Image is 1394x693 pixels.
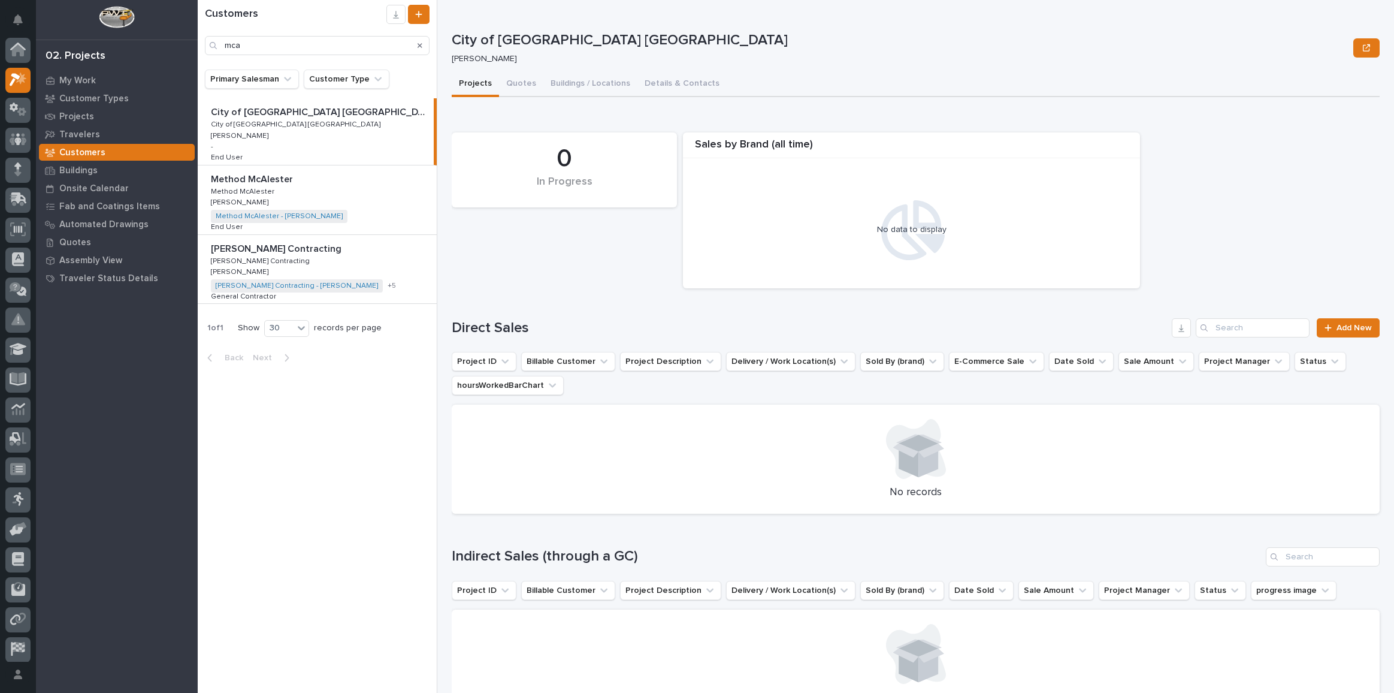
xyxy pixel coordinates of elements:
p: Quotes [59,237,91,248]
button: Billable Customer [521,352,615,371]
p: Projects [59,112,94,122]
p: [PERSON_NAME] [211,196,271,207]
h1: Indirect Sales (through a GC) [452,548,1261,565]
button: Date Sold [1049,352,1114,371]
a: City of [GEOGRAPHIC_DATA] [GEOGRAPHIC_DATA]City of [GEOGRAPHIC_DATA] [GEOGRAPHIC_DATA] City of [G... [198,98,437,165]
p: Traveler Status Details [59,273,158,284]
button: hoursWorkedBarChart [452,376,564,395]
p: Show [238,323,259,333]
p: 1 of 1 [198,314,233,343]
button: Buildings / Locations [543,72,637,97]
a: Buildings [36,161,198,179]
div: Sales by Brand (all time) [683,138,1140,158]
p: My Work [59,76,96,86]
a: Customers [36,143,198,161]
span: Back [217,352,243,363]
button: E-Commerce Sale [949,352,1044,371]
button: Sale Amount [1118,352,1194,371]
a: Add New [1317,318,1380,338]
div: 0 [472,144,657,174]
button: Project Manager [1099,581,1190,600]
button: Customer Type [304,70,389,89]
p: City of [GEOGRAPHIC_DATA] [GEOGRAPHIC_DATA] [211,118,383,129]
p: Onsite Calendar [59,183,129,194]
button: Details & Contacts [637,72,727,97]
button: Project Manager [1199,352,1290,371]
p: General Contractor [211,290,279,301]
p: Travelers [59,129,100,140]
button: Billable Customer [521,581,615,600]
img: Workspace Logo [99,6,134,28]
button: Status [1195,581,1246,600]
a: Method McAlesterMethod McAlester Method McAlesterMethod McAlester [PERSON_NAME][PERSON_NAME] Meth... [198,165,437,235]
p: End User [211,151,245,162]
button: Sold By (brand) [860,581,944,600]
a: My Work [36,71,198,89]
span: Add New [1336,324,1372,332]
a: Automated Drawings [36,215,198,233]
span: + 5 [388,282,396,290]
p: [PERSON_NAME] [452,54,1344,64]
button: Status [1295,352,1346,371]
a: Onsite Calendar [36,179,198,197]
p: Fab and Coatings Items [59,201,160,212]
a: Projects [36,107,198,125]
a: Quotes [36,233,198,251]
a: [PERSON_NAME] Contracting - [PERSON_NAME] [216,282,378,290]
input: Search [1196,318,1310,338]
button: Notifications [5,7,31,32]
p: End User [211,221,245,231]
button: progress image [1251,581,1336,600]
p: Customer Types [59,94,129,104]
h1: Customers [205,8,386,21]
button: Project ID [452,352,516,371]
p: City of [GEOGRAPHIC_DATA] [GEOGRAPHIC_DATA] [211,104,428,118]
div: No data to display [689,225,1134,235]
p: City of [GEOGRAPHIC_DATA] [GEOGRAPHIC_DATA] [452,32,1348,49]
p: [PERSON_NAME] Contracting [211,241,344,255]
p: Automated Drawings [59,219,149,230]
a: Customer Types [36,89,198,107]
button: Back [198,352,248,363]
a: Method McAlester - [PERSON_NAME] [216,212,343,221]
button: Sale Amount [1018,581,1094,600]
button: Project Description [620,352,721,371]
button: Quotes [499,72,543,97]
h1: Direct Sales [452,320,1167,337]
a: [PERSON_NAME] Contracting[PERSON_NAME] Contracting [PERSON_NAME] Contracting[PERSON_NAME] Contrac... [198,235,437,305]
a: Fab and Coatings Items [36,197,198,215]
p: Customers [59,147,105,158]
div: 02. Projects [46,50,105,63]
p: records per page [314,323,382,333]
button: Delivery / Work Location(s) [726,581,855,600]
a: Travelers [36,125,198,143]
p: Buildings [59,165,98,176]
button: Delivery / Work Location(s) [726,352,855,371]
button: Project ID [452,581,516,600]
p: No records [466,486,1365,499]
input: Search [1266,547,1380,567]
div: Notifications [15,14,31,34]
p: Method McAlester [211,171,295,185]
a: Traveler Status Details [36,269,198,287]
p: Assembly View [59,255,122,266]
p: [PERSON_NAME] [211,129,271,140]
div: 30 [265,322,294,335]
button: Sold By (brand) [860,352,944,371]
span: Next [253,352,279,363]
a: Assembly View [36,251,198,269]
p: [PERSON_NAME] Contracting [211,255,312,266]
div: In Progress [472,176,657,201]
button: Date Sold [949,581,1014,600]
button: Next [248,352,299,363]
p: Method McAlester [211,185,277,196]
input: Search [205,36,430,55]
button: Project Description [620,581,721,600]
button: Projects [452,72,499,97]
button: Primary Salesman [205,70,299,89]
p: - [211,143,213,151]
p: [PERSON_NAME] [211,266,271,276]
